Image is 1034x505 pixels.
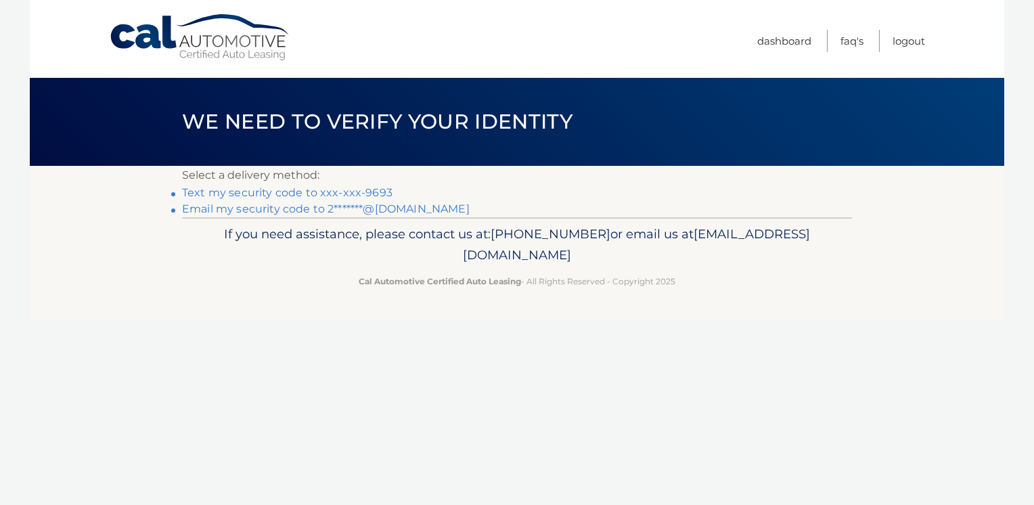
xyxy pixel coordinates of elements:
[359,276,521,286] strong: Cal Automotive Certified Auto Leasing
[191,223,843,267] p: If you need assistance, please contact us at: or email us at
[182,202,470,215] a: Email my security code to 2*******@[DOMAIN_NAME]
[182,166,852,185] p: Select a delivery method:
[109,14,292,62] a: Cal Automotive
[191,274,843,288] p: - All Rights Reserved - Copyright 2025
[182,186,392,199] a: Text my security code to xxx-xxx-9693
[491,226,610,242] span: [PHONE_NUMBER]
[182,109,572,134] span: We need to verify your identity
[840,30,863,52] a: FAQ's
[757,30,811,52] a: Dashboard
[893,30,925,52] a: Logout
